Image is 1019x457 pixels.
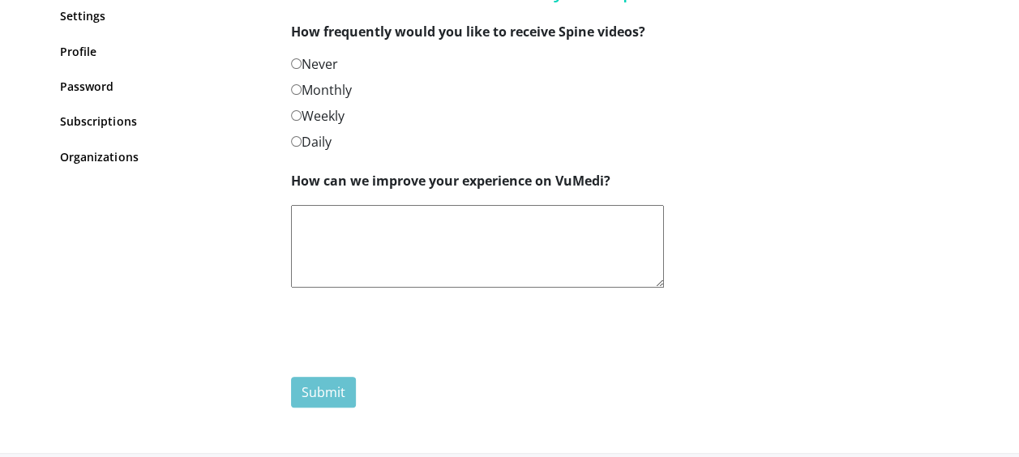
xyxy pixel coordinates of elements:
iframe: reCAPTCHA [291,301,537,364]
input: Never [291,58,302,69]
label: Monthly [291,80,352,100]
a: Subscriptions [60,113,267,130]
label: How can we improve your experience on VuMedi? [291,171,610,190]
label: Never [291,54,338,74]
label: Weekly [291,106,345,126]
input: Weekly [291,110,302,121]
a: Profile [60,43,267,60]
input: Monthly [291,84,302,95]
a: Organizations [60,148,267,165]
label: Daily [291,132,332,152]
strong: How frequently would you like to receive Spine videos? [291,23,645,41]
input: Daily [291,136,302,147]
a: Password [60,78,267,95]
a: Settings [60,7,267,24]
